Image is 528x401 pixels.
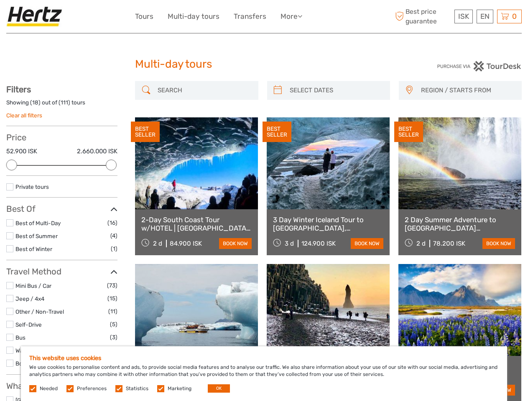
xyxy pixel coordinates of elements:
p: We're away right now. Please check back later! [12,15,94,21]
a: 2 Day Summer Adventure to [GEOGRAPHIC_DATA] [GEOGRAPHIC_DATA], Glacier Hiking, [GEOGRAPHIC_DATA],... [405,216,515,233]
a: Tours [135,10,153,23]
h3: What do you want to see? [6,381,117,391]
span: (16) [107,218,117,228]
span: (15) [107,294,117,303]
a: book now [351,238,383,249]
strong: Filters [6,84,31,94]
img: PurchaseViaTourDesk.png [437,61,522,71]
a: Walking [15,347,35,354]
input: SEARCH [154,83,254,98]
a: 3 Day Winter Iceland Tour to [GEOGRAPHIC_DATA], [GEOGRAPHIC_DATA], [GEOGRAPHIC_DATA] and [GEOGRAP... [273,216,383,233]
a: Bus [15,334,26,341]
label: Marketing [168,385,191,392]
div: We use cookies to personalise content and ads, to provide social media features and to analyse ou... [21,346,507,401]
a: Self-Drive [15,321,42,328]
label: Statistics [126,385,148,392]
div: BEST SELLER [263,122,291,142]
span: Best price guarantee [393,7,452,25]
a: 2-Day South Coast Tour w/HOTEL | [GEOGRAPHIC_DATA], [GEOGRAPHIC_DATA], [GEOGRAPHIC_DATA] & Waterf... [141,216,252,233]
div: 124.900 ISK [301,240,336,247]
div: 84.900 ISK [170,240,202,247]
div: BEST SELLER [394,122,423,142]
a: Mini Bus / Car [15,282,51,289]
button: Open LiveChat chat widget [96,13,106,23]
input: SELECT DATES [286,83,386,98]
span: (11) [108,307,117,316]
span: (73) [107,281,117,290]
a: Boat [15,360,28,367]
span: ISK [458,12,469,20]
label: 52.900 ISK [6,147,37,156]
span: (3) [110,332,117,342]
button: OK [208,384,230,393]
h5: This website uses cookies [29,355,499,362]
a: Jeep / 4x4 [15,295,44,302]
div: BEST SELLER [131,122,160,142]
div: 78.200 ISK [433,240,465,247]
h1: Multi-day tours [135,58,393,71]
a: Other / Non-Travel [15,308,64,315]
a: Clear all filters [6,112,42,119]
img: Hertz [6,6,66,27]
a: book now [482,238,515,249]
span: 2 d [416,240,426,247]
span: 3 d [285,240,294,247]
div: EN [477,10,493,23]
h3: Best Of [6,204,117,214]
label: 2.660.000 ISK [77,147,117,156]
a: book now [219,238,252,249]
span: 2 d [153,240,162,247]
label: Needed [40,385,58,392]
h3: Travel Method [6,266,117,277]
a: Best of Winter [15,246,52,252]
span: (1) [111,244,117,254]
a: More [281,10,302,23]
a: Multi-day tours [168,10,219,23]
a: Best of Multi-Day [15,220,61,226]
h3: Price [6,132,117,142]
label: Preferences [77,385,107,392]
span: (5) [110,320,117,329]
label: 111 [61,99,68,107]
span: (2) [110,345,117,355]
button: REGION / STARTS FROM [417,84,518,97]
a: Transfers [234,10,266,23]
a: Private tours [15,183,49,190]
span: 0 [511,12,518,20]
label: 18 [32,99,38,107]
a: Best of Summer [15,233,58,239]
div: Showing ( ) out of ( ) tours [6,99,117,112]
span: (4) [110,231,117,241]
